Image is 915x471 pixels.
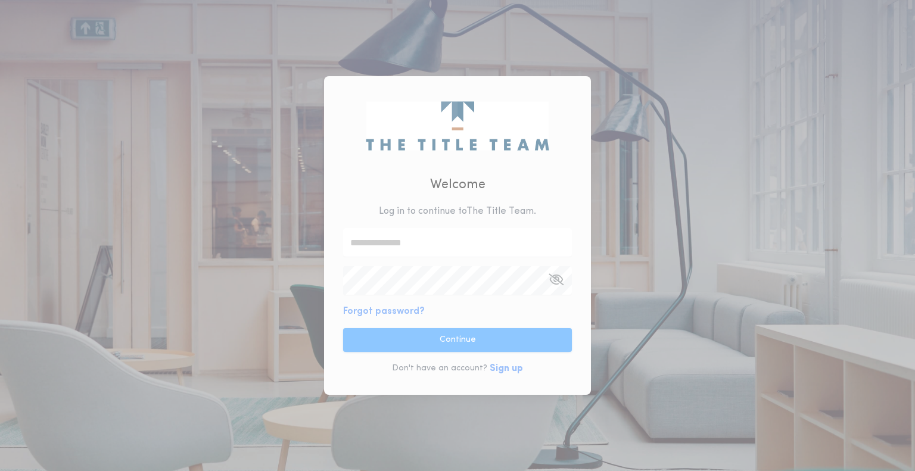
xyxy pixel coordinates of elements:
button: Forgot password? [343,304,425,319]
button: Continue [343,328,572,352]
p: Don't have an account? [392,363,487,375]
img: logo [366,101,549,150]
p: Log in to continue to The Title Team . [379,204,536,219]
button: Sign up [490,361,523,376]
h2: Welcome [430,175,485,195]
